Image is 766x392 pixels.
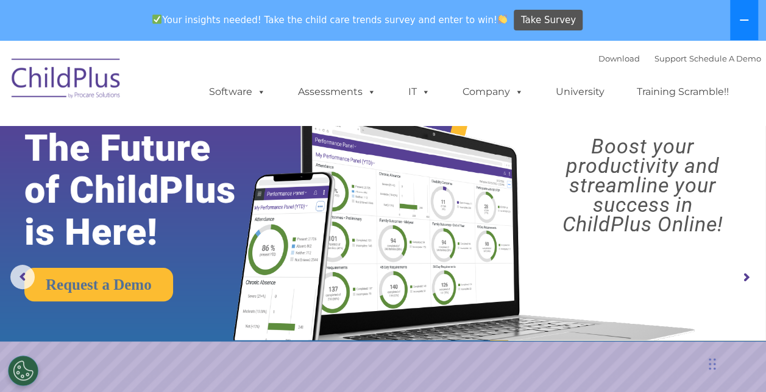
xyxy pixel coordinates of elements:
[169,80,207,89] span: Last name
[689,54,761,63] a: Schedule A Demo
[24,127,269,253] rs-layer: The Future of ChildPlus is Here!
[24,268,173,301] a: Request a Demo
[450,80,536,104] a: Company
[654,54,687,63] a: Support
[498,15,507,24] img: 👏
[286,80,388,104] a: Assessments
[625,80,741,104] a: Training Scramble!!
[598,54,761,63] font: |
[514,10,583,31] a: Take Survey
[169,130,221,139] span: Phone number
[709,346,716,382] div: Drag
[8,355,38,386] button: Cookies Settings
[529,136,756,234] rs-layer: Boost your productivity and streamline your success in ChildPlus Online!
[521,10,576,31] span: Take Survey
[598,54,640,63] a: Download
[544,80,617,104] a: University
[705,334,766,392] iframe: Chat Widget
[147,8,512,32] span: Your insights needed! Take the child care trends survey and enter to win!
[396,80,442,104] a: IT
[5,50,127,111] img: ChildPlus by Procare Solutions
[152,15,161,24] img: ✅
[197,80,278,104] a: Software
